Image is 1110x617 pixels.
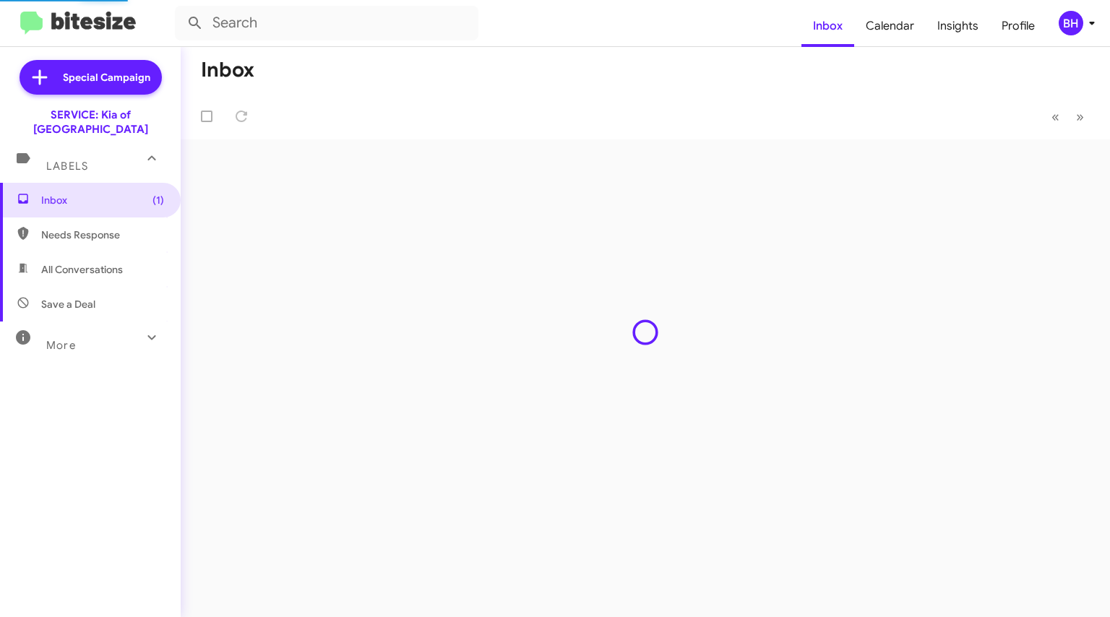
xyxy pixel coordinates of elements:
input: Search [175,6,478,40]
h1: Inbox [201,59,254,82]
a: Inbox [801,5,854,47]
a: Special Campaign [20,60,162,95]
span: Save a Deal [41,297,95,311]
button: BH [1046,11,1094,35]
a: Calendar [854,5,926,47]
nav: Page navigation example [1044,102,1093,131]
span: (1) [152,193,164,207]
span: Inbox [41,193,164,207]
span: Labels [46,160,88,173]
span: More [46,339,76,352]
div: BH [1059,11,1083,35]
button: Next [1067,102,1093,131]
span: « [1051,108,1059,126]
span: All Conversations [41,262,123,277]
span: Needs Response [41,228,164,242]
span: » [1076,108,1084,126]
a: Profile [990,5,1046,47]
button: Previous [1043,102,1068,131]
a: Insights [926,5,990,47]
span: Special Campaign [63,70,150,85]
